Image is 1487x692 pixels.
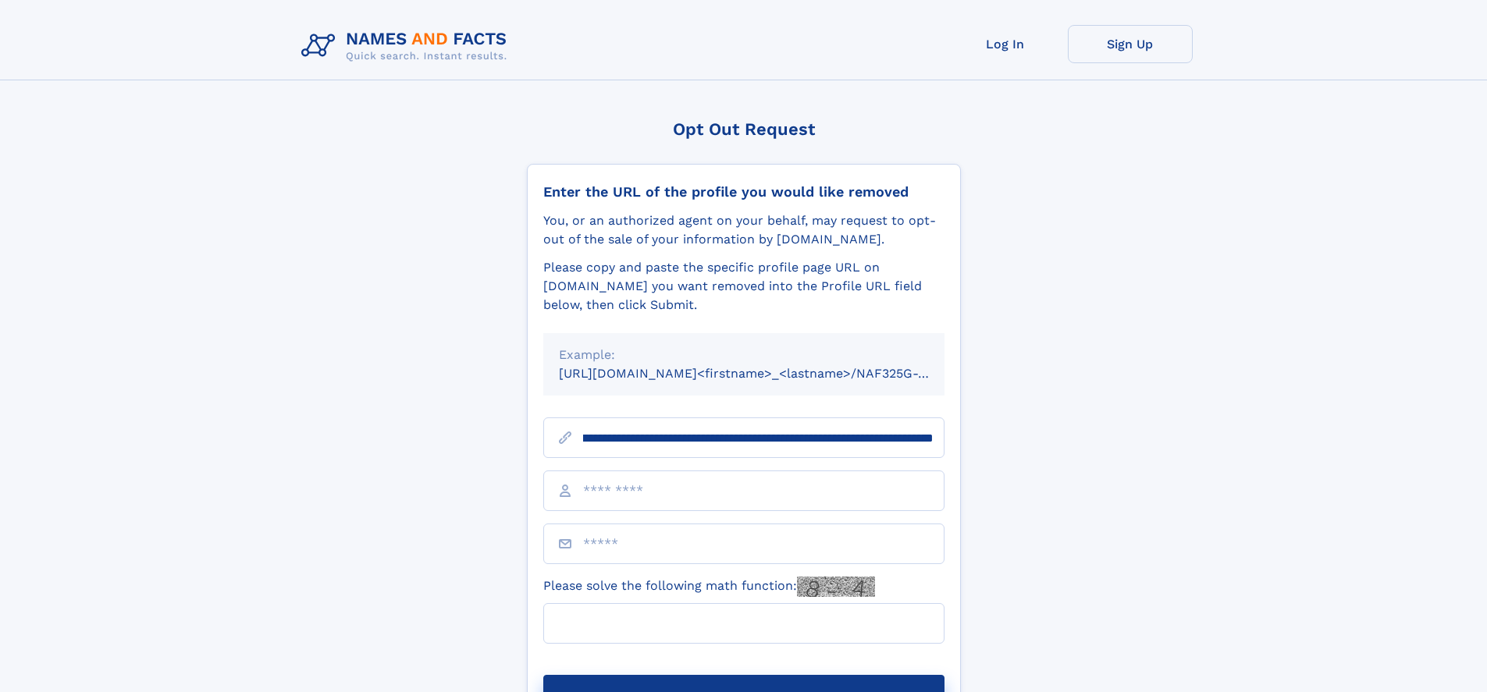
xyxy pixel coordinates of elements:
[543,577,875,597] label: Please solve the following math function:
[943,25,1068,63] a: Log In
[543,183,944,201] div: Enter the URL of the profile you would like removed
[543,211,944,249] div: You, or an authorized agent on your behalf, may request to opt-out of the sale of your informatio...
[527,119,961,139] div: Opt Out Request
[543,258,944,314] div: Please copy and paste the specific profile page URL on [DOMAIN_NAME] you want removed into the Pr...
[559,366,974,381] small: [URL][DOMAIN_NAME]<firstname>_<lastname>/NAF325G-xxxxxxxx
[1068,25,1193,63] a: Sign Up
[559,346,929,364] div: Example:
[295,25,520,67] img: Logo Names and Facts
